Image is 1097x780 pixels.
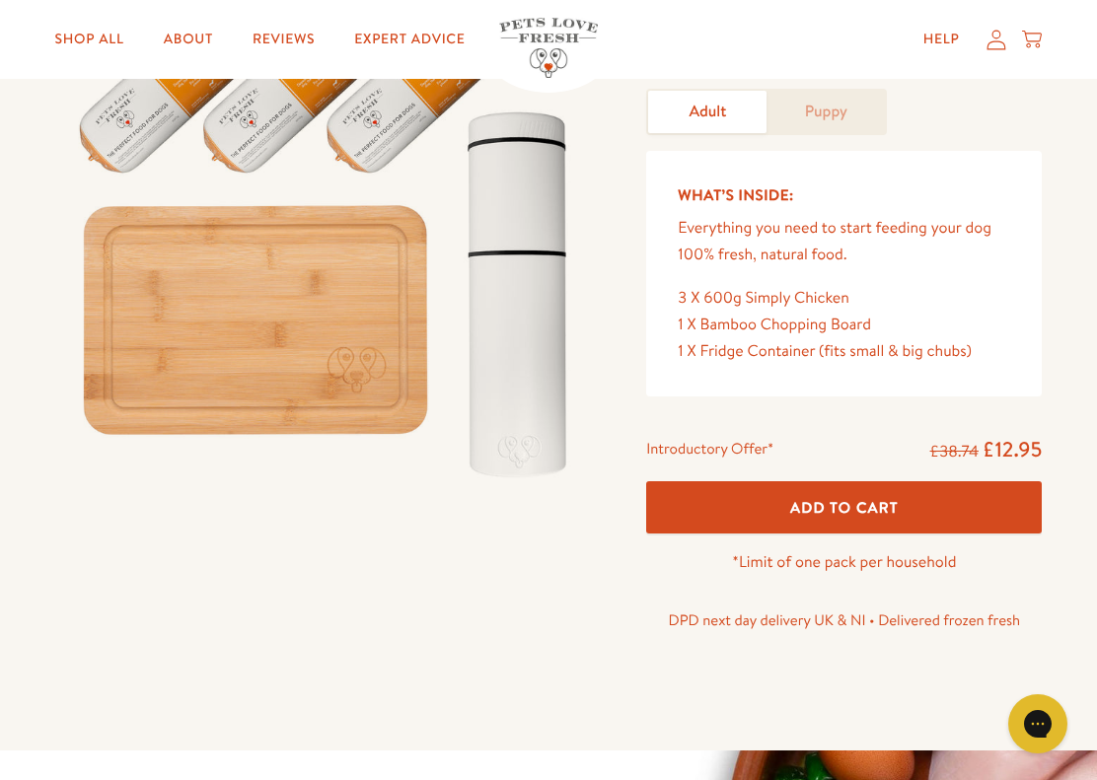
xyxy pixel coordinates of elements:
button: Add To Cart [646,481,1042,533]
a: Shop All [39,20,140,59]
div: 1 X Fridge Container (fits small & big chubs) [678,338,1010,365]
s: £38.74 [930,441,979,462]
h5: What’s Inside: [678,182,1010,208]
p: Everything you need to start feeding your dog 100% fresh, natural food. [678,215,1010,268]
a: Help [908,20,976,59]
a: About [148,20,229,59]
div: Introductory Offer* [646,436,773,465]
span: Add To Cart [790,497,899,518]
iframe: Gorgias live chat messenger [998,687,1077,760]
a: Reviews [237,20,330,59]
div: 3 X 600g Simply Chicken [678,285,1010,312]
a: Expert Advice [338,20,480,59]
span: £12.95 [983,435,1043,463]
img: Pets Love Fresh [499,18,598,78]
a: Puppy [767,91,885,133]
span: 1 X Bamboo Chopping Board [678,314,871,335]
p: *Limit of one pack per household [646,549,1042,576]
p: DPD next day delivery UK & NI • Delivered frozen fresh [646,607,1042,633]
a: Adult [648,91,767,133]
